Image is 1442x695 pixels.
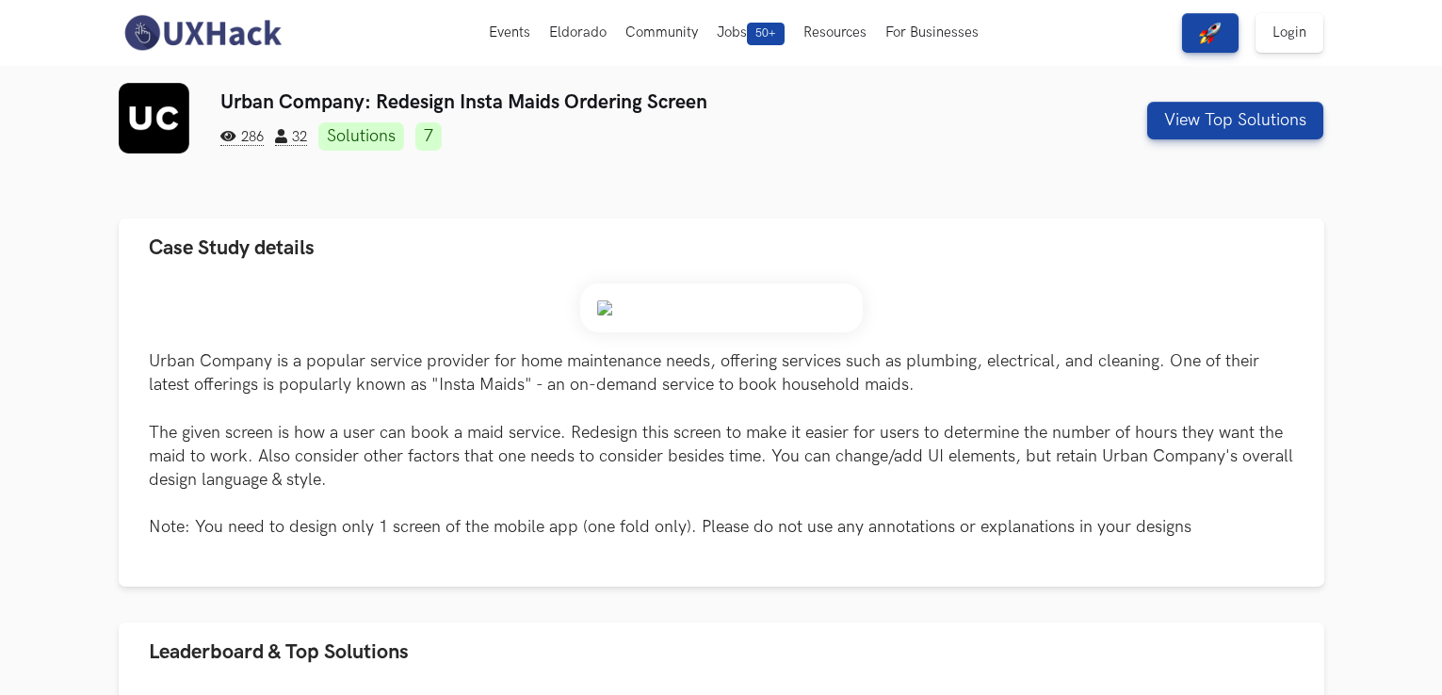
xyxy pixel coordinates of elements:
[1147,102,1323,139] button: View Top Solutions
[1199,22,1222,44] img: rocket
[119,218,1324,278] button: Case Study details
[415,122,442,151] a: 7
[149,235,315,261] span: Case Study details
[119,13,286,53] img: UXHack-logo.png
[149,349,1294,540] p: Urban Company is a popular service provider for home maintenance needs, offering services such as...
[220,129,264,146] span: 286
[318,122,404,151] a: Solutions
[1256,13,1323,53] a: Login
[119,278,1324,587] div: Case Study details
[119,622,1324,682] button: Leaderboard & Top Solutions
[119,83,189,154] img: Urban Company logo
[149,639,409,665] span: Leaderboard & Top Solutions
[580,283,863,332] img: Weekend_Hackathon_83_banner.png
[220,90,1018,114] h3: Urban Company: Redesign Insta Maids Ordering Screen
[275,129,307,146] span: 32
[747,23,785,45] span: 50+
